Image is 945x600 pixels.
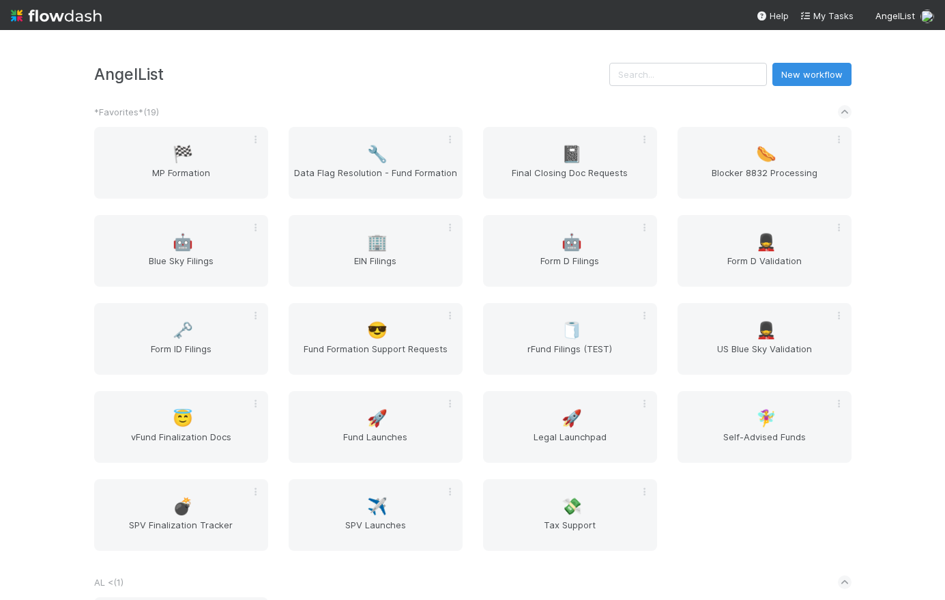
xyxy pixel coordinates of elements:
[562,498,582,515] span: 💸
[489,254,652,281] span: Form D Filings
[289,127,463,199] a: 🔧Data Flag Resolution - Fund Formation
[294,342,457,369] span: Fund Formation Support Requests
[756,9,789,23] div: Help
[94,479,268,551] a: 💣SPV Finalization Tracker
[483,303,657,375] a: 🧻rFund Filings (TEST)
[173,145,193,163] span: 🏁
[94,215,268,287] a: 🤖Blue Sky Filings
[173,322,193,339] span: 🗝️
[94,106,159,117] span: *Favorites* ( 19 )
[756,233,776,251] span: 💂
[294,518,457,545] span: SPV Launches
[562,233,582,251] span: 🤖
[756,322,776,339] span: 💂
[562,410,582,427] span: 🚀
[367,410,388,427] span: 🚀
[683,166,846,193] span: Blocker 8832 Processing
[483,127,657,199] a: 📓Final Closing Doc Requests
[94,127,268,199] a: 🏁MP Formation
[100,254,263,281] span: Blue Sky Filings
[489,166,652,193] span: Final Closing Doc Requests
[609,63,767,86] input: Search...
[294,166,457,193] span: Data Flag Resolution - Fund Formation
[94,577,123,588] span: AL < ( 1 )
[100,166,263,193] span: MP Formation
[483,391,657,463] a: 🚀Legal Launchpad
[294,254,457,281] span: EIN Filings
[483,479,657,551] a: 💸Tax Support
[367,233,388,251] span: 🏢
[483,215,657,287] a: 🤖Form D Filings
[289,215,463,287] a: 🏢EIN Filings
[683,342,846,369] span: US Blue Sky Validation
[100,430,263,457] span: vFund Finalization Docs
[800,9,854,23] a: My Tasks
[173,410,193,427] span: 😇
[289,303,463,375] a: 😎Fund Formation Support Requests
[294,430,457,457] span: Fund Launches
[800,10,854,21] span: My Tasks
[367,322,388,339] span: 😎
[173,498,193,515] span: 💣
[678,127,852,199] a: 🌭Blocker 8832 Processing
[772,63,852,86] button: New workflow
[562,322,582,339] span: 🧻
[100,518,263,545] span: SPV Finalization Tracker
[289,391,463,463] a: 🚀Fund Launches
[94,65,609,83] h3: AngelList
[683,254,846,281] span: Form D Validation
[367,145,388,163] span: 🔧
[678,391,852,463] a: 🧚‍♀️Self-Advised Funds
[683,430,846,457] span: Self-Advised Funds
[562,145,582,163] span: 📓
[94,303,268,375] a: 🗝️Form ID Filings
[489,342,652,369] span: rFund Filings (TEST)
[920,10,934,23] img: avatar_b467e446-68e1-4310-82a7-76c532dc3f4b.png
[94,391,268,463] a: 😇vFund Finalization Docs
[756,145,776,163] span: 🌭
[11,4,102,27] img: logo-inverted-e16ddd16eac7371096b0.svg
[100,342,263,369] span: Form ID Filings
[289,479,463,551] a: ✈️SPV Launches
[367,498,388,515] span: ✈️
[489,518,652,545] span: Tax Support
[678,215,852,287] a: 💂Form D Validation
[875,10,915,21] span: AngelList
[489,430,652,457] span: Legal Launchpad
[173,233,193,251] span: 🤖
[678,303,852,375] a: 💂US Blue Sky Validation
[756,410,776,427] span: 🧚‍♀️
